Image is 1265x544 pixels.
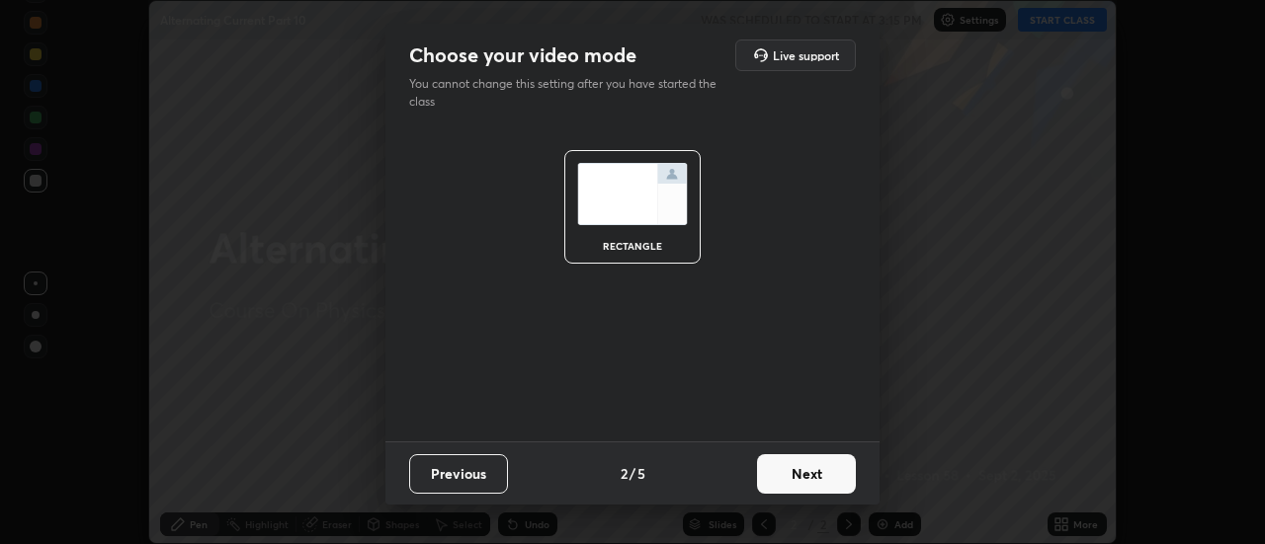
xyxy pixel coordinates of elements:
h4: 5 [637,463,645,484]
h5: Live support [773,49,839,61]
h2: Choose your video mode [409,42,636,68]
h4: / [630,463,635,484]
div: rectangle [593,241,672,251]
img: normalScreenIcon.ae25ed63.svg [577,163,688,225]
p: You cannot change this setting after you have started the class [409,75,729,111]
button: Previous [409,454,508,494]
h4: 2 [621,463,628,484]
button: Next [757,454,856,494]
